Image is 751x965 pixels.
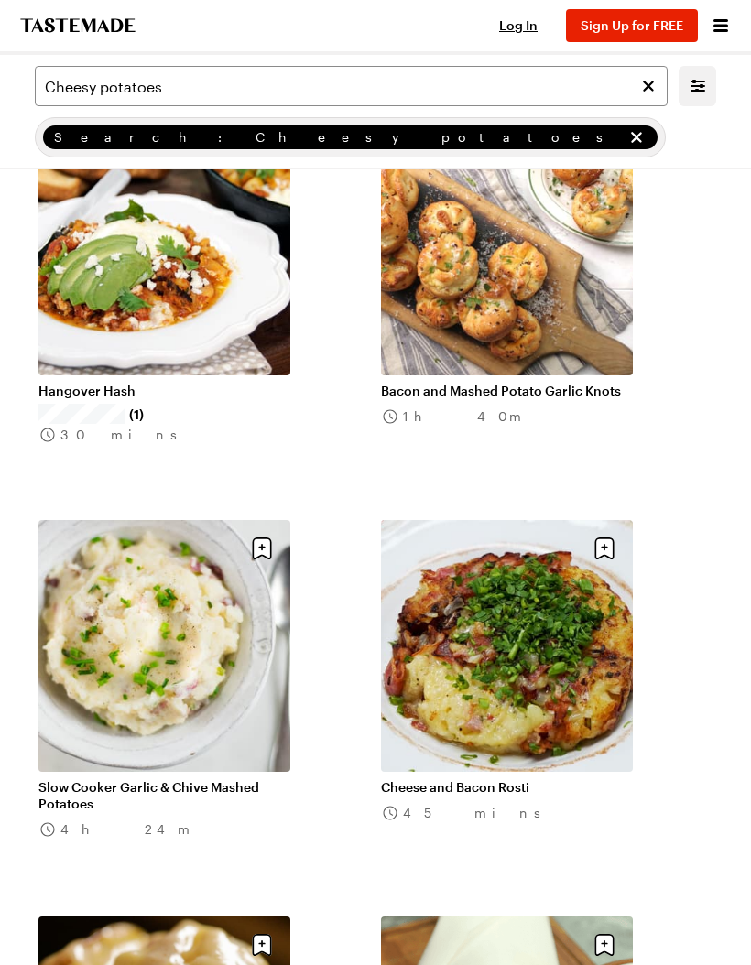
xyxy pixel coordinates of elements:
button: Sign Up for FREE [566,9,698,42]
a: To Tastemade Home Page [18,18,137,33]
span: Sign Up for FREE [581,17,683,33]
span: Log In [499,17,538,33]
button: Mobile filters [686,74,710,98]
button: Log In [482,16,555,35]
button: Clear search [638,76,658,96]
a: Hangover Hash [38,383,290,399]
button: Open menu [709,14,733,38]
span: Search: Cheesy potatoes [54,127,623,147]
a: Cheese and Bacon Rosti [381,779,633,796]
a: Bacon and Mashed Potato Garlic Knots [381,383,633,399]
button: Save recipe [245,927,279,962]
a: Slow Cooker Garlic & Chive Mashed Potatoes [38,779,290,812]
button: Save recipe [245,531,279,566]
button: Save recipe [587,531,622,566]
button: Save recipe [587,927,622,962]
button: remove Search: Cheesy potatoes [626,127,647,147]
